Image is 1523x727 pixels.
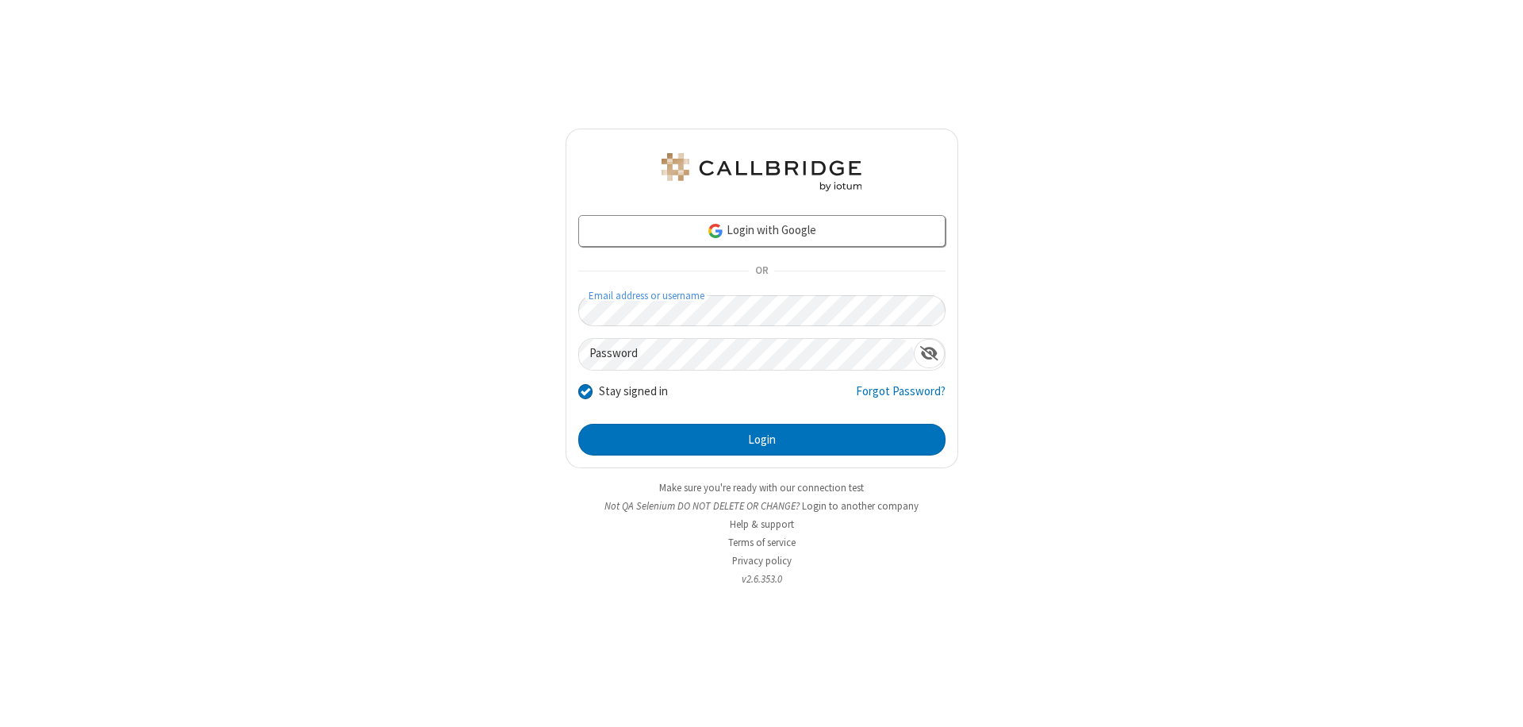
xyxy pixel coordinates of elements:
a: Make sure you're ready with our connection test [659,481,864,494]
input: Email address or username [578,295,946,326]
button: Login [578,424,946,456]
input: Password [579,339,914,370]
a: Terms of service [728,536,796,549]
li: Not QA Selenium DO NOT DELETE OR CHANGE? [566,498,958,514]
label: Stay signed in [599,383,668,401]
li: v2.6.353.0 [566,571,958,587]
a: Help & support [730,517,794,531]
span: OR [749,260,774,283]
a: Login with Google [578,215,946,247]
div: Show password [914,339,945,368]
button: Login to another company [802,498,919,514]
img: QA Selenium DO NOT DELETE OR CHANGE [658,153,865,191]
img: google-icon.png [707,222,724,240]
a: Forgot Password? [856,383,946,413]
a: Privacy policy [732,554,792,567]
iframe: Chat [1483,686,1511,716]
